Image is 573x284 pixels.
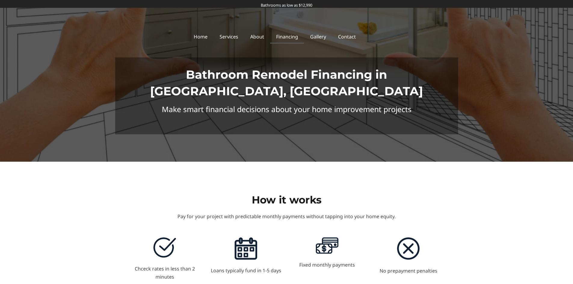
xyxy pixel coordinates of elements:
p: Chceck rates in less than 2 minutes [127,265,202,281]
a: Contact [332,30,362,44]
p: Make smart financial decisions about your home improvement projects [124,105,449,113]
p: Pay for your project with predictable monthly payments without tapping into your home equity. [124,212,449,221]
a: Gallery [304,30,332,44]
h2: How it works [124,193,449,206]
p: No prepayment penalties [371,267,446,275]
p: Loans typically fund in 1-5 days [208,267,284,275]
p: Fixed monthly payments [290,261,365,269]
h1: Bathroom Remodel Financing in [GEOGRAPHIC_DATA], [GEOGRAPHIC_DATA] [124,66,449,99]
a: About [244,30,270,44]
a: Services [214,30,244,44]
a: Financing [270,30,304,44]
a: Home [188,30,214,44]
